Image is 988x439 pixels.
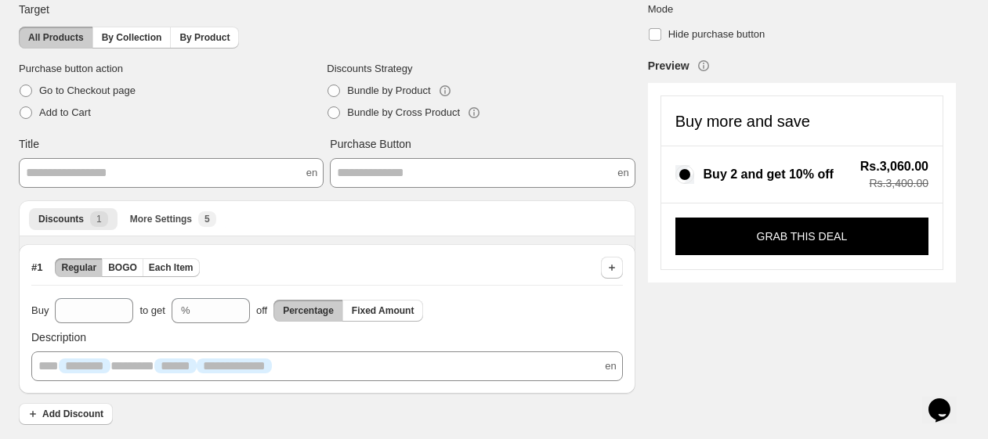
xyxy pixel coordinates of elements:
span: Discounts [38,213,84,225]
span: Each Item [149,261,194,274]
span: Title [19,136,39,152]
span: Purchase Button [330,136,411,152]
div: % [181,303,190,318]
span: All Products [28,31,84,44]
button: All Products [19,27,93,49]
span: Add to Cart [39,106,91,118]
button: Each Item [143,258,200,277]
span: 1 [96,213,102,225]
span: By Product [179,31,230,44]
button: Fixed Amount [342,300,424,322]
span: Rs.3,060.00 [860,160,928,173]
span: Bundle by Product [347,85,430,96]
span: off [256,303,267,318]
button: Regular [55,258,103,277]
h3: Preview [648,58,689,74]
button: Add Discount [19,403,113,425]
button: Percentage [273,300,343,322]
span: More Settings [130,213,192,225]
span: Discounts Strategy [327,61,635,77]
span: Regular [61,261,96,274]
span: Target [19,2,49,17]
span: Buy 2 and get 10% off [704,167,834,182]
iframe: chat widget [922,376,972,423]
input: Buy 2 and get 10% off [675,165,694,184]
span: Mode [648,2,956,17]
span: # 1 [31,260,42,275]
div: Total savings [846,160,928,189]
span: Add Discount [42,408,103,420]
span: BOGO [108,261,137,274]
span: Purchase button action [19,61,327,77]
span: Buy [31,303,49,318]
span: Go to Checkout page [39,85,136,96]
button: GRAB THIS DEAL [675,218,928,255]
span: en [605,358,616,374]
span: Rs.3,400.00 [860,178,928,189]
span: Fixed Amount [352,304,414,317]
span: en [617,165,628,181]
span: Description [31,329,86,345]
span: Bundle by Cross Product [347,106,460,118]
span: Percentage [283,304,334,317]
button: By Collection [92,27,172,49]
span: 5 [204,213,210,225]
span: to get [139,303,165,318]
span: By Collection [102,31,162,44]
button: BOGO [102,258,143,277]
span: Hide purchase button [668,28,765,40]
button: By Product [170,27,239,49]
h4: Buy more and save [675,113,810,129]
span: en [306,165,317,181]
